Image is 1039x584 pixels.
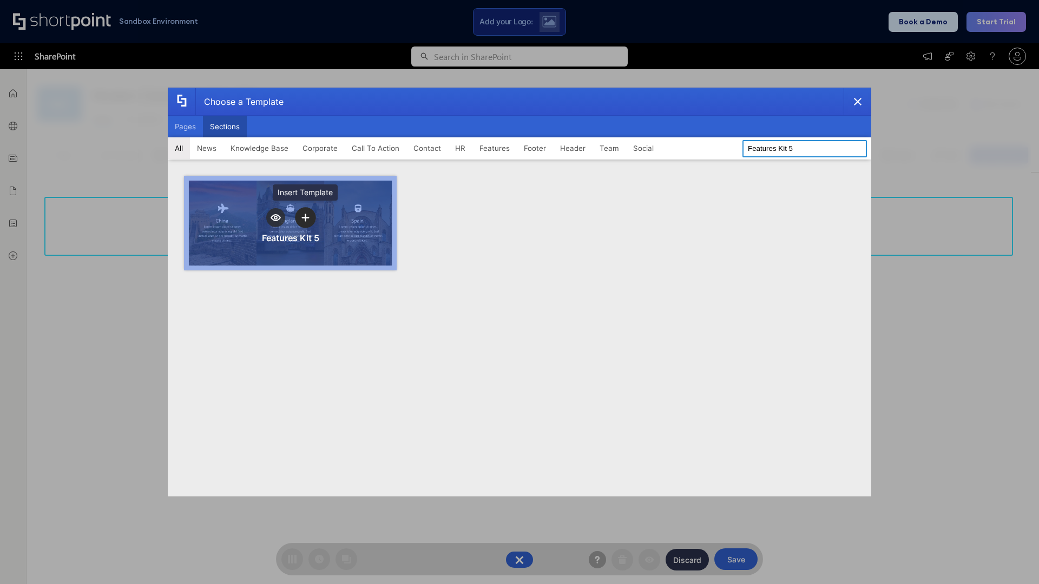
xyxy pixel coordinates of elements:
[168,88,871,496] div: template selector
[517,137,553,159] button: Footer
[262,233,319,243] div: Features Kit 5
[553,137,593,159] button: Header
[203,116,247,137] button: Sections
[295,137,345,159] button: Corporate
[406,137,448,159] button: Contact
[472,137,517,159] button: Features
[168,116,203,137] button: Pages
[742,140,867,157] input: Search
[345,137,406,159] button: Call To Action
[985,532,1039,584] iframe: Chat Widget
[626,137,661,159] button: Social
[195,88,284,115] div: Choose a Template
[593,137,626,159] button: Team
[223,137,295,159] button: Knowledge Base
[190,137,223,159] button: News
[448,137,472,159] button: HR
[168,137,190,159] button: All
